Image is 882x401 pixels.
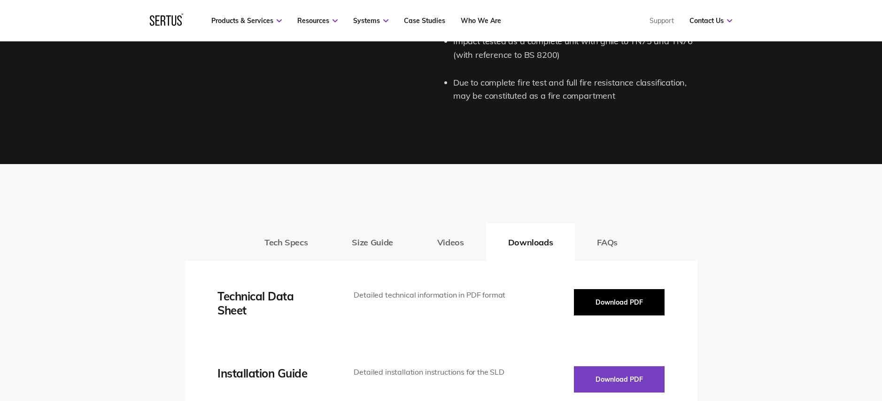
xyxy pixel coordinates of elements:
[353,16,388,25] a: Systems
[453,76,697,103] li: Due to complete fire test and full fire resistance classification, may be constituted as a fire c...
[461,16,501,25] a: Who We Are
[415,223,486,261] button: Videos
[574,366,665,393] button: Download PDF
[330,223,415,261] button: Size Guide
[354,289,509,301] div: Detailed technical information in PDF format
[453,35,697,62] li: Impact tested as a complete unit with grille to TN75 and TN76 (with reference to BS 8200)
[217,289,325,317] div: Technical Data Sheet
[211,16,282,25] a: Products & Services
[575,223,640,261] button: FAQs
[297,16,338,25] a: Resources
[242,223,330,261] button: Tech Specs
[650,16,674,25] a: Support
[574,289,665,315] button: Download PDF
[217,366,325,380] div: Installation Guide
[689,16,732,25] a: Contact Us
[404,16,445,25] a: Case Studies
[354,366,509,378] div: Detailed installation instructions for the SLD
